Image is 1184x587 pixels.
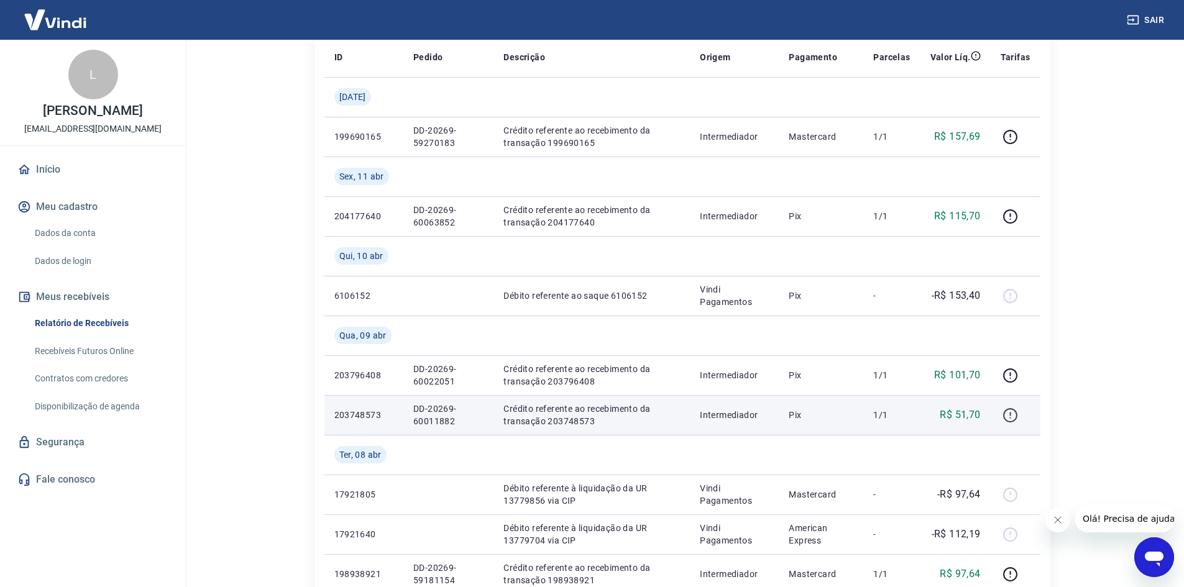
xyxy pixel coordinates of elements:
[30,339,171,364] a: Recebíveis Futuros Online
[30,366,171,391] a: Contratos com credores
[413,51,443,63] p: Pedido
[503,403,680,427] p: Crédito referente ao recebimento da transação 203748573
[334,130,393,143] p: 199690165
[15,156,171,183] a: Início
[789,51,837,63] p: Pagamento
[413,124,484,149] p: DD-20269-59270183
[932,288,981,303] p: -R$ 153,40
[873,409,910,421] p: 1/1
[334,409,393,421] p: 203748573
[700,568,769,580] p: Intermediador
[503,522,680,547] p: Débito referente à liquidação da UR 13779704 via CIP
[334,51,343,63] p: ID
[68,50,118,99] div: L
[503,363,680,388] p: Crédito referente ao recebimento da transação 203796408
[1124,9,1169,32] button: Sair
[413,562,484,586] p: DD-20269-59181154
[873,369,910,381] p: 1/1
[700,482,769,507] p: Vindi Pagamentos
[934,368,981,383] p: R$ 101,70
[503,482,680,507] p: Débito referente à liquidação da UR 13779856 via CIP
[789,409,853,421] p: Pix
[15,193,171,221] button: Meu cadastro
[339,170,384,183] span: Sex, 11 abr
[339,448,382,461] span: Ter, 08 abr
[789,289,853,302] p: Pix
[700,210,769,222] p: Intermediador
[339,91,366,103] span: [DATE]
[700,51,730,63] p: Origem
[334,369,393,381] p: 203796408
[24,122,162,135] p: [EMAIL_ADDRESS][DOMAIN_NAME]
[503,204,680,229] p: Crédito referente ao recebimento da transação 204177640
[413,363,484,388] p: DD-20269-60022051
[700,130,769,143] p: Intermediador
[503,124,680,149] p: Crédito referente ao recebimento da transação 199690165
[334,210,393,222] p: 204177640
[413,204,484,229] p: DD-20269-60063852
[30,221,171,246] a: Dados da conta
[334,289,393,302] p: 6106152
[1045,507,1070,532] iframe: Fechar mensagem
[503,562,680,586] p: Crédito referente ao recebimento da transação 198938921
[873,568,910,580] p: 1/1
[15,283,171,311] button: Meus recebíveis
[1001,51,1030,63] p: Tarifas
[334,488,393,501] p: 17921805
[30,311,171,336] a: Relatório de Recebíveis
[873,289,910,302] p: -
[873,210,910,222] p: 1/1
[934,209,981,224] p: R$ 115,70
[1134,537,1174,577] iframe: Botão para abrir a janela de mensagens
[937,487,981,502] p: -R$ 97,64
[932,527,981,542] p: -R$ 112,19
[789,568,853,580] p: Mastercard
[700,409,769,421] p: Intermediador
[503,289,680,302] p: Débito referente ao saque 6106152
[940,407,980,422] p: R$ 51,70
[30,394,171,419] a: Disponibilização de agenda
[930,51,971,63] p: Valor Líq.
[334,568,393,580] p: 198938921
[334,528,393,540] p: 17921640
[873,51,910,63] p: Parcelas
[700,522,769,547] p: Vindi Pagamentos
[873,488,910,501] p: -
[339,329,387,342] span: Qua, 09 abr
[503,51,545,63] p: Descrição
[940,567,980,581] p: R$ 97,64
[789,522,853,547] p: American Express
[700,283,769,308] p: Vindi Pagamentos
[789,488,853,501] p: Mastercard
[339,250,383,262] span: Qui, 10 abr
[700,369,769,381] p: Intermediador
[789,130,853,143] p: Mastercard
[789,369,853,381] p: Pix
[873,528,910,540] p: -
[15,429,171,456] a: Segurança
[934,129,981,144] p: R$ 157,69
[1075,505,1174,532] iframe: Mensagem da empresa
[43,104,142,117] p: [PERSON_NAME]
[789,210,853,222] p: Pix
[7,9,104,19] span: Olá! Precisa de ajuda?
[873,130,910,143] p: 1/1
[15,466,171,493] a: Fale conosco
[30,248,171,274] a: Dados de login
[413,403,484,427] p: DD-20269-60011882
[15,1,96,39] img: Vindi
